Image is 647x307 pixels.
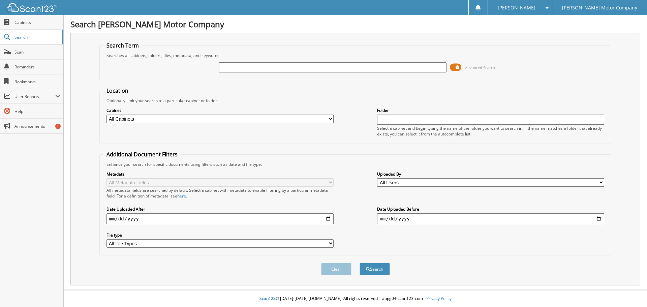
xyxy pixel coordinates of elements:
span: Cabinets [14,20,60,25]
span: [PERSON_NAME] [498,6,535,10]
a: Privacy Policy [426,296,452,301]
div: © [DATE]-[DATE] [DOMAIN_NAME]. All rights reserved | appg04-scan123-com | [64,290,647,307]
div: All metadata fields are searched by default. Select a cabinet with metadata to enable filtering b... [106,187,334,199]
h1: Search [PERSON_NAME] Motor Company [70,19,640,30]
input: end [377,213,604,224]
span: [PERSON_NAME] Motor Company [562,6,637,10]
legend: Additional Document Filters [103,151,181,158]
span: Search [14,34,59,40]
label: Uploaded By [377,171,604,177]
legend: Search Term [103,42,142,49]
div: Optionally limit your search to a particular cabinet or folder [103,98,608,103]
div: Enhance your search for specific documents using filters such as date and file type. [103,161,608,167]
span: User Reports [14,94,55,99]
span: Reminders [14,64,60,70]
label: Folder [377,108,604,113]
label: File type [106,232,334,238]
label: Metadata [106,171,334,177]
img: scan123-logo-white.svg [7,3,57,12]
legend: Location [103,87,132,94]
button: Clear [321,263,351,275]
label: Cabinet [106,108,334,113]
div: Select a cabinet and begin typing the name of the folder you want to search in. If the name match... [377,125,604,137]
button: Search [360,263,390,275]
label: Date Uploaded After [106,206,334,212]
div: Searches all cabinets, folders, files, metadata, and keywords [103,53,608,58]
label: Date Uploaded Before [377,206,604,212]
span: Bookmarks [14,79,60,85]
div: 1 [55,124,61,129]
span: Scan [14,49,60,55]
span: Scan123 [259,296,276,301]
a: here [177,193,186,199]
span: Announcements [14,123,60,129]
span: Advanced Search [465,65,495,70]
input: start [106,213,334,224]
span: Help [14,109,60,114]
